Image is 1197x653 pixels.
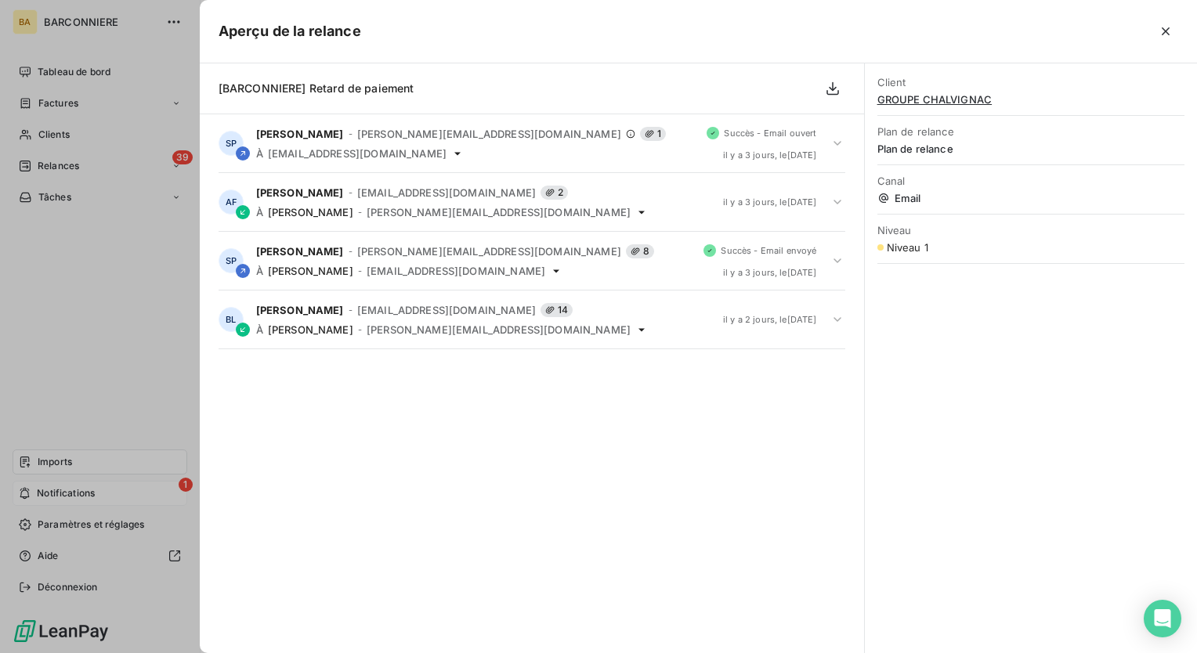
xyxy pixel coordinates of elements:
span: 8 [626,244,654,258]
h5: Aperçu de la relance [219,20,361,42]
span: [PERSON_NAME] [256,245,344,258]
span: À [256,147,263,160]
span: Succès - Email envoyé [721,246,816,255]
span: [PERSON_NAME] [268,265,353,277]
span: - [349,305,353,315]
span: Plan de relance [877,125,1184,138]
span: [PERSON_NAME] [268,323,353,336]
span: - [349,188,353,197]
span: À [256,206,263,218]
span: [PERSON_NAME][EMAIL_ADDRESS][DOMAIN_NAME] [367,323,631,336]
span: 1 [640,127,666,141]
div: AF [219,189,244,215]
span: - [349,247,353,256]
span: il y a 3 jours , le [DATE] [723,197,817,207]
span: Canal [877,175,1184,187]
span: Client [877,76,1184,88]
span: il y a 3 jours , le [DATE] [723,150,817,160]
span: Email [877,192,1184,204]
span: [PERSON_NAME][EMAIL_ADDRESS][DOMAIN_NAME] [357,128,621,140]
div: SP [219,248,244,273]
span: [EMAIL_ADDRESS][DOMAIN_NAME] [357,186,536,199]
span: [PERSON_NAME] [256,128,344,140]
span: 2 [541,186,568,200]
span: - [349,129,353,139]
span: Plan de relance [877,143,1184,155]
span: [PERSON_NAME][EMAIL_ADDRESS][DOMAIN_NAME] [357,245,621,258]
span: [EMAIL_ADDRESS][DOMAIN_NAME] [367,265,545,277]
div: Open Intercom Messenger [1144,600,1181,637]
span: il y a 2 jours , le [DATE] [723,315,817,324]
span: [PERSON_NAME] [256,304,344,316]
span: [PERSON_NAME] [256,186,344,199]
span: [PERSON_NAME] [268,206,353,218]
span: Succès - Email ouvert [724,128,816,138]
span: - [358,266,362,276]
span: 14 [541,303,573,317]
span: [EMAIL_ADDRESS][DOMAIN_NAME] [357,304,536,316]
span: GROUPE CHALVIGNAC [877,93,1184,106]
div: SP [219,131,244,156]
span: Niveau 1 [887,241,928,254]
span: À [256,323,263,336]
div: BL [219,307,244,332]
span: - [358,207,362,217]
span: il y a 3 jours , le [DATE] [723,268,817,277]
span: Niveau [877,224,1184,236]
span: [PERSON_NAME][EMAIL_ADDRESS][DOMAIN_NAME] [367,206,631,218]
span: - [358,325,362,334]
span: À [256,265,263,277]
span: [BARCONNIERE] Retard de paiement [219,81,414,95]
span: [EMAIL_ADDRESS][DOMAIN_NAME] [268,147,447,160]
